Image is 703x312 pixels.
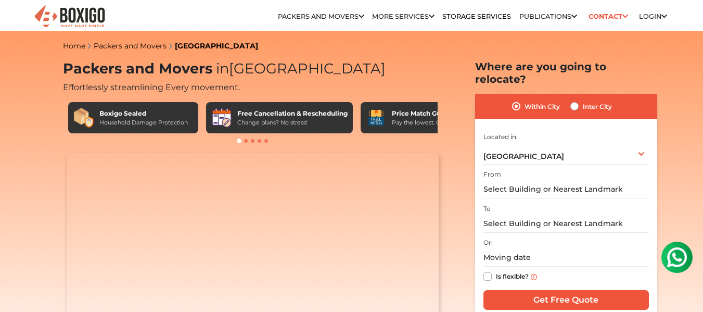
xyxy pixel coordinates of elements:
input: Select Building or Nearest Landmark [483,215,649,233]
a: Contact [585,8,631,24]
img: Boxigo [33,4,106,30]
label: Within City [525,100,560,113]
span: [GEOGRAPHIC_DATA] [212,60,386,77]
a: Login [639,13,667,20]
h1: Packers and Movers [63,60,443,78]
a: Publications [519,13,577,20]
label: On [483,238,493,247]
img: whatsapp-icon.svg [10,10,31,31]
img: info [531,274,537,280]
input: Get Free Quote [483,290,649,310]
a: Packers and Movers [94,41,167,51]
h2: Where are you going to relocate? [475,60,657,85]
a: Storage Services [442,13,511,20]
label: From [483,170,501,179]
div: Pay the lowest. Guaranteed! [392,118,471,127]
img: Boxigo Sealed [73,107,94,128]
div: Household Damage Protection [99,118,188,127]
div: Price Match Guarantee [392,109,471,118]
span: [GEOGRAPHIC_DATA] [483,152,564,161]
label: Inter City [583,100,612,113]
a: [GEOGRAPHIC_DATA] [175,41,258,51]
input: Select Building or Nearest Landmark [483,180,649,198]
input: Moving date [483,248,649,267]
img: Price Match Guarantee [366,107,387,128]
div: Boxigo Sealed [99,109,188,118]
div: Free Cancellation & Rescheduling [237,109,348,118]
span: Effortlessly streamlining Every movement. [63,82,240,92]
label: Is flexible? [496,270,529,281]
label: To [483,204,491,214]
div: Change plans? No stress! [237,118,348,127]
img: Free Cancellation & Rescheduling [211,107,232,128]
span: in [216,60,229,77]
label: Located in [483,132,516,142]
a: Packers and Movers [278,13,364,20]
a: Home [63,41,85,51]
a: More services [372,13,434,20]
